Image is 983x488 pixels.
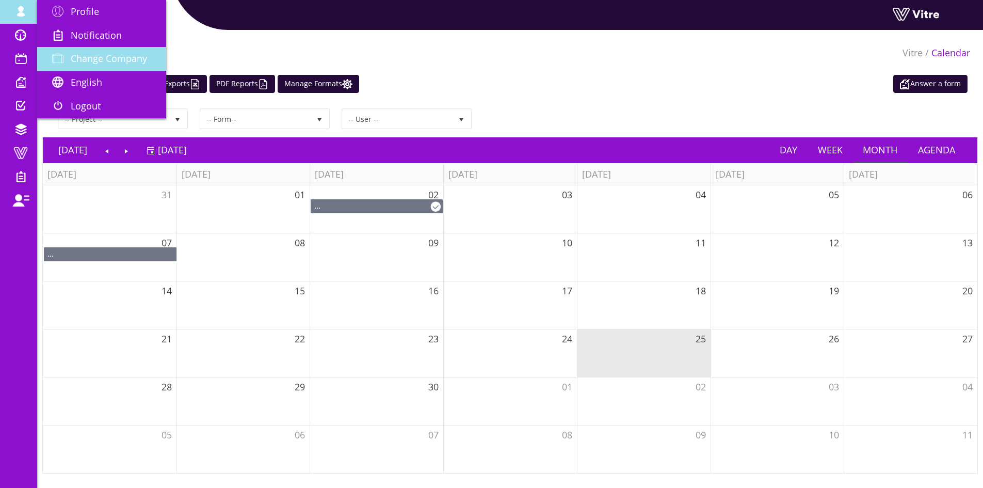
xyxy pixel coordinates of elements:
th: [DATE] [443,163,577,185]
th: [DATE] [711,163,844,185]
span: 25 [696,333,706,345]
span: -- User -- [343,109,452,128]
span: ... [47,248,54,259]
a: Logout [37,95,166,118]
span: 16 [428,285,439,297]
span: 10 [562,237,572,249]
span: 02 [696,381,706,393]
a: Agenda [908,138,965,162]
a: English [37,71,166,95]
span: 28 [162,381,172,393]
span: 02 [428,188,439,201]
span: 03 [829,381,839,393]
span: select [310,109,329,128]
span: 05 [829,188,839,201]
span: 23 [428,333,439,345]
span: 11 [696,237,706,249]
span: 29 [295,381,305,393]
th: [DATE] [577,163,711,185]
span: -- Project -- [59,109,168,128]
img: cal_settings.png [342,79,352,89]
span: 04 [962,381,973,393]
span: 11 [962,429,973,441]
span: English [71,76,102,88]
img: cal_pdf.png [258,79,268,89]
img: appointment_white2.png [900,79,910,89]
a: Manage Formats [278,75,359,93]
li: Calendar [923,46,970,60]
span: 18 [696,285,706,297]
img: Vicon.png [430,201,441,212]
span: 06 [962,188,973,201]
th: [DATE] [844,163,977,185]
a: Notification [37,24,166,48]
span: 03 [562,188,572,201]
span: ... [314,200,320,211]
span: 13 [962,237,973,249]
span: select [452,109,471,128]
th: [DATE] [43,163,176,185]
span: 27 [962,333,973,345]
a: Month [853,138,908,162]
span: 26 [829,333,839,345]
a: Day [769,138,808,162]
span: 08 [295,237,305,249]
span: Profile [71,5,99,18]
span: 08 [562,429,572,441]
span: Notification [71,29,122,41]
span: 24 [562,333,572,345]
span: 30 [428,381,439,393]
span: 10 [829,429,839,441]
span: Change Company [71,52,147,65]
span: 12 [829,237,839,249]
span: -- Form-- [201,109,310,128]
a: [DATE] [147,138,187,162]
img: cal_excel.png [190,79,200,89]
span: 17 [562,285,572,297]
span: 22 [295,333,305,345]
span: 01 [562,381,572,393]
a: All Excel Exports [127,75,207,93]
a: Week [808,138,853,162]
a: [DATE] [48,138,98,162]
a: Change Company [37,47,166,71]
span: 04 [696,188,706,201]
span: 31 [162,188,172,201]
a: Previous [98,138,117,162]
a: Answer a form [893,75,968,93]
span: 09 [696,429,706,441]
a: Next [117,138,136,162]
a: Vitre [903,46,923,59]
span: 06 [295,429,305,441]
span: 14 [162,285,172,297]
span: 09 [428,237,439,249]
a: PDF Reports [210,75,275,93]
span: select [168,109,187,128]
th: [DATE] [310,163,443,185]
span: 19 [829,285,839,297]
span: 07 [428,429,439,441]
th: [DATE] [176,163,310,185]
span: 07 [162,237,172,249]
span: 01 [295,188,305,201]
span: Logout [71,100,101,112]
span: 05 [162,429,172,441]
span: 20 [962,285,973,297]
span: [DATE] [158,144,187,156]
span: 21 [162,333,172,345]
span: 15 [295,285,305,297]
